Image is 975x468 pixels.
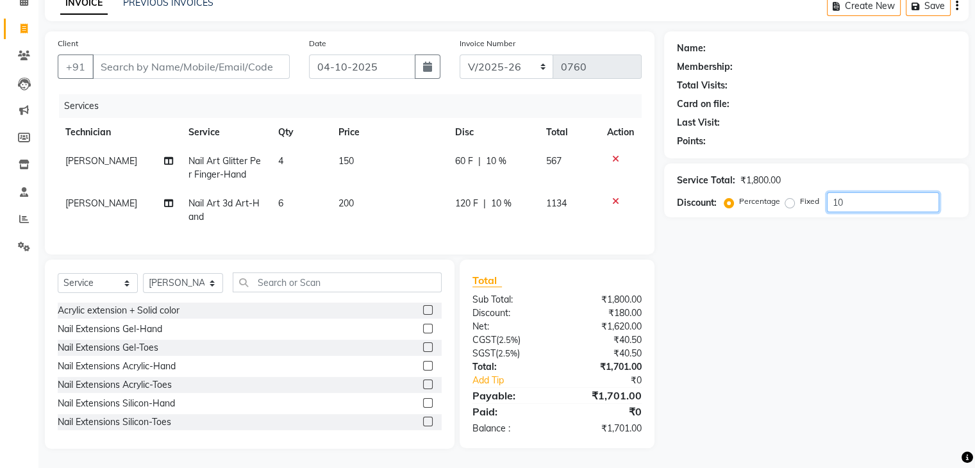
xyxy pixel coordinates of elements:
div: ₹1,620.00 [557,320,651,333]
span: [PERSON_NAME] [65,197,137,209]
div: Nail Extensions Acrylic-Hand [58,360,176,373]
div: ₹40.50 [557,333,651,347]
label: Date [309,38,326,49]
span: 10 % [491,197,512,210]
div: ₹1,800.00 [740,174,781,187]
div: Service Total: [677,174,735,187]
div: Points: [677,135,706,148]
div: Services [59,94,651,118]
div: ₹1,701.00 [557,360,651,374]
th: Total [538,118,599,147]
div: Paid: [463,404,557,419]
div: ₹1,701.00 [557,388,651,403]
div: Nail Extensions Silicon-Toes [58,415,171,429]
div: Card on file: [677,97,729,111]
div: ₹1,701.00 [557,422,651,435]
div: Nail Extensions Gel-Toes [58,341,158,355]
span: 120 F [455,197,478,210]
div: ₹40.50 [557,347,651,360]
span: 567 [546,155,562,167]
span: Nail Art 3d Art-Hand [188,197,260,222]
div: ₹180.00 [557,306,651,320]
input: Search by Name/Mobile/Email/Code [92,54,290,79]
div: Discount: [677,196,717,210]
label: Invoice Number [460,38,515,49]
th: Price [331,118,447,147]
label: Fixed [800,196,819,207]
span: | [483,197,486,210]
div: Name: [677,42,706,55]
div: Nail Extensions Acrylic-Toes [58,378,172,392]
th: Action [599,118,642,147]
th: Service [181,118,271,147]
div: Nail Extensions Silicon-Hand [58,397,175,410]
div: ₹1,800.00 [557,293,651,306]
div: ( ) [463,347,557,360]
span: 150 [338,155,354,167]
div: Total: [463,360,557,374]
span: Total [472,274,502,287]
div: Last Visit: [677,116,720,130]
div: Discount: [463,306,557,320]
div: Acrylic extension + Solid color [58,304,179,317]
span: CGST [472,334,496,346]
th: Technician [58,118,181,147]
th: Disc [447,118,538,147]
span: 2.5% [498,348,517,358]
span: 10 % [486,155,506,168]
div: ( ) [463,333,557,347]
span: 60 F [455,155,473,168]
span: SGST [472,347,496,359]
div: Total Visits: [677,79,728,92]
div: ₹0 [572,374,651,387]
label: Percentage [739,196,780,207]
label: Client [58,38,78,49]
button: +91 [58,54,94,79]
div: Net: [463,320,557,333]
span: Nail Art Glitter Per Finger-Hand [188,155,261,180]
div: Membership: [677,60,733,74]
input: Search or Scan [233,272,442,292]
th: Qty [271,118,331,147]
span: 4 [278,155,283,167]
div: Balance : [463,422,557,435]
span: 200 [338,197,354,209]
div: ₹0 [557,404,651,419]
span: | [478,155,481,168]
a: Add Tip [463,374,572,387]
div: Sub Total: [463,293,557,306]
span: [PERSON_NAME] [65,155,137,167]
span: 2.5% [499,335,518,345]
div: Nail Extensions Gel-Hand [58,322,162,336]
span: 6 [278,197,283,209]
div: Payable: [463,388,557,403]
span: 1134 [546,197,567,209]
